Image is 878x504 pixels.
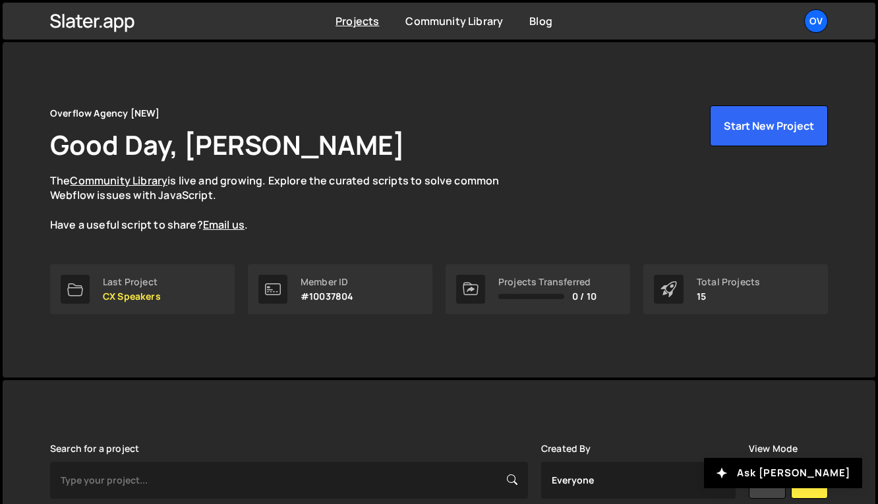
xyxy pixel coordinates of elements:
label: Search for a project [50,443,139,454]
label: View Mode [749,443,798,454]
button: Ask [PERSON_NAME] [704,458,862,488]
div: Total Projects [697,277,760,287]
h1: Good Day, [PERSON_NAME] [50,126,405,163]
div: Last Project [103,277,161,287]
div: Overflow Agency [NEW] [50,105,160,121]
a: Last Project CX Speakers [50,264,235,314]
p: The is live and growing. Explore the curated scripts to solve common Webflow issues with JavaScri... [50,173,525,233]
div: Projects Transferred [498,277,597,287]
span: 0 / 10 [572,291,597,302]
a: Blog [529,14,552,28]
button: Start New Project [710,105,828,146]
input: Type your project... [50,462,528,499]
a: Community Library [405,14,503,28]
a: Projects [336,14,379,28]
div: Member ID [301,277,353,287]
p: #10037804 [301,291,353,302]
a: Ov [804,9,828,33]
p: CX Speakers [103,291,161,302]
a: Email us [203,217,245,232]
p: 15 [697,291,760,302]
a: Community Library [70,173,167,188]
label: Created By [541,443,591,454]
